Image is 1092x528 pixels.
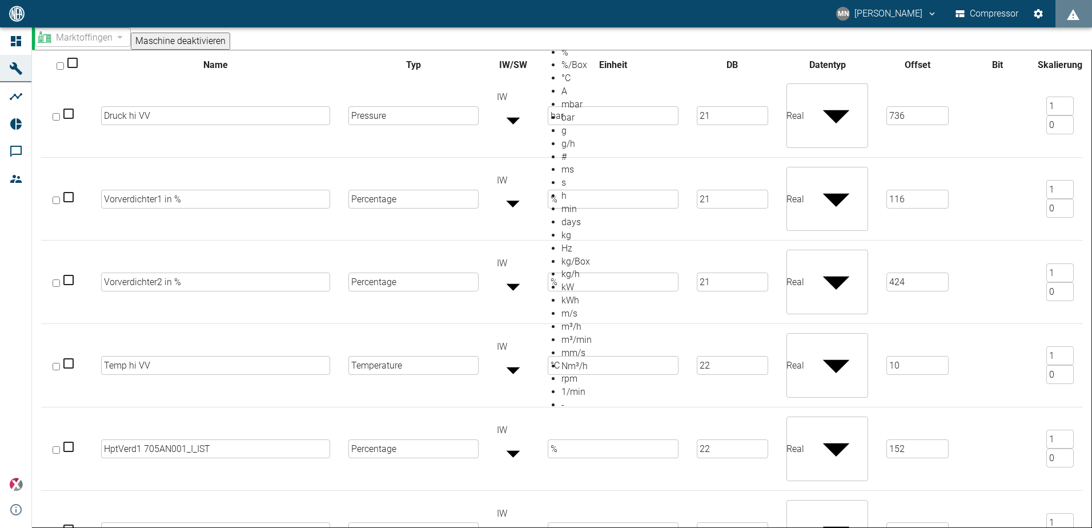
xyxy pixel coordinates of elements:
[953,3,1021,24] button: Compressor
[561,242,667,255] li: Hz
[786,193,804,206] div: Real
[497,174,529,187] div: IW
[1046,449,1074,467] input: Offset
[497,257,529,270] div: IW
[561,229,667,242] li: kg
[1046,263,1074,282] input: Faktor
[561,190,667,203] li: h
[1046,282,1074,301] input: Offset
[561,125,667,138] li: g
[38,30,113,44] a: Marktoffingen
[561,151,667,164] li: #
[561,294,667,307] li: kWh
[1046,97,1074,115] input: Faktor
[786,359,804,372] div: Real
[561,111,667,125] li: bar
[9,478,23,491] img: Xplore Logo
[834,3,939,24] button: neumann@arcanum-energy.de
[561,347,667,360] li: mm/s
[1046,180,1074,199] input: Faktor
[561,307,667,321] li: m/s
[561,163,667,177] li: ms
[958,55,1037,74] th: Bit
[1046,365,1074,384] input: Offset
[488,55,539,74] th: IW/SW
[561,177,667,190] li: s
[688,55,777,74] th: DB
[1046,115,1074,134] input: Offset
[561,59,667,72] li: %/Box
[561,268,667,281] li: kg/h
[561,72,667,85] li: °C
[777,55,878,74] th: Datentyp
[561,321,667,334] li: m³/h
[1046,346,1074,365] input: Faktor
[561,255,667,269] li: kg/Box
[561,281,667,294] li: kW
[131,33,230,50] button: Maschine deaktivieren
[561,334,667,347] li: m³/min
[56,31,113,44] span: Marktoffingen
[561,216,667,229] li: days
[561,98,667,111] li: mbar
[561,138,667,151] li: g/h
[561,85,667,98] li: A
[1037,55,1083,74] th: Skalierung
[497,341,529,354] div: IW
[561,373,667,386] li: rpm
[877,55,957,74] th: Offset
[92,55,339,74] th: Name
[561,203,667,216] li: min
[786,442,804,455] div: Real
[1028,3,1049,24] button: Einstellungen
[8,6,26,21] img: logo
[1046,430,1074,449] input: Faktor
[786,275,804,289] div: Real
[561,386,667,399] li: 1/min
[1046,199,1074,218] input: Offset
[497,507,529,521] div: IW
[561,360,667,373] li: Nm³/h
[339,55,488,74] th: Typ
[786,109,804,122] div: Real
[561,399,667,412] li: -
[497,91,529,104] div: IW
[561,46,667,59] li: %
[497,424,529,437] div: IW
[836,7,850,21] div: MN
